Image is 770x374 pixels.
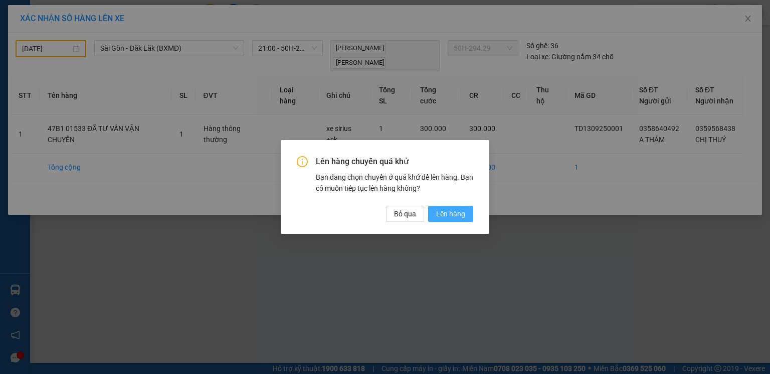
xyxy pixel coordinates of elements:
div: Bạn đang chọn chuyến ở quá khứ để lên hàng. Bạn có muốn tiếp tục lên hàng không? [316,172,473,194]
button: Bỏ qua [386,206,424,222]
span: info-circle [297,156,308,167]
span: Lên hàng [436,208,465,219]
button: Lên hàng [428,206,473,222]
span: Bỏ qua [394,208,416,219]
span: Lên hàng chuyến quá khứ [316,156,473,167]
